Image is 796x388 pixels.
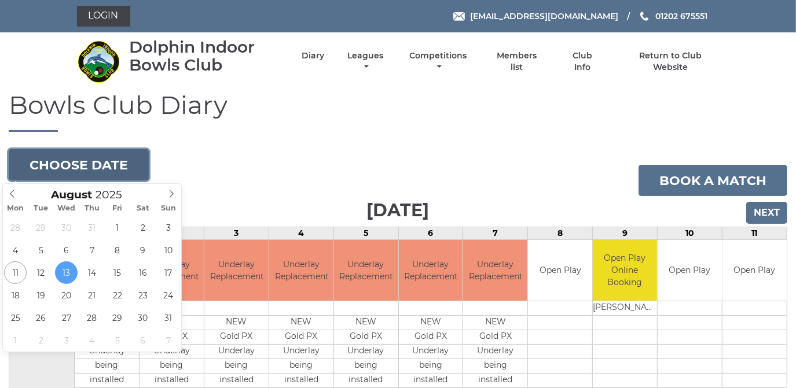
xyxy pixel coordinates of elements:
td: installed [204,373,269,387]
span: August 13, 2025 [55,261,78,284]
td: Open Play [658,240,722,301]
button: Choose date [9,149,149,180]
td: Underlay Replacement [399,240,463,301]
span: August 29, 2025 [106,306,129,329]
span: September 4, 2025 [80,329,103,352]
a: Diary [302,50,324,61]
td: 8 [528,227,593,240]
span: July 29, 2025 [30,216,52,239]
td: installed [399,373,463,387]
td: being [334,359,398,373]
td: Gold PX [463,330,527,344]
td: 6 [398,227,463,240]
a: Phone us 01202 675551 [639,10,707,23]
td: 4 [269,227,333,240]
span: September 1, 2025 [4,329,27,352]
td: Underlay Replacement [334,240,398,301]
a: Login [77,6,130,27]
h1: Bowls Club Diary [9,91,787,132]
td: being [463,359,527,373]
td: 5 [333,227,398,240]
span: [EMAIL_ADDRESS][DOMAIN_NAME] [470,11,618,21]
span: August 8, 2025 [106,239,129,261]
span: August 19, 2025 [30,284,52,306]
span: August 1, 2025 [106,216,129,239]
span: July 28, 2025 [4,216,27,239]
span: September 2, 2025 [30,329,52,352]
span: August 18, 2025 [4,284,27,306]
td: installed [334,373,398,387]
td: Underlay [269,344,333,359]
span: August 20, 2025 [55,284,78,306]
span: August 25, 2025 [4,306,27,329]
td: NEW [269,315,333,330]
input: Next [746,202,787,224]
td: 10 [658,227,722,240]
span: Sat [130,205,156,212]
span: August 2, 2025 [131,216,154,239]
span: August 28, 2025 [80,306,103,329]
span: Fri [105,205,130,212]
td: being [269,359,333,373]
span: August 3, 2025 [157,216,179,239]
span: August 10, 2025 [157,239,179,261]
span: Tue [28,205,54,212]
span: August 12, 2025 [30,261,52,284]
a: Leagues [344,50,386,73]
td: Underlay Replacement [269,240,333,301]
span: August 27, 2025 [55,306,78,329]
span: September 6, 2025 [131,329,154,352]
td: 7 [463,227,528,240]
span: August 7, 2025 [80,239,103,261]
span: August 26, 2025 [30,306,52,329]
span: Wed [54,205,79,212]
td: being [399,359,463,373]
td: installed [463,373,527,387]
td: Gold PX [204,330,269,344]
td: Gold PX [399,330,463,344]
span: September 5, 2025 [106,329,129,352]
span: August 4, 2025 [4,239,27,261]
td: being [204,359,269,373]
span: August 5, 2025 [30,239,52,261]
td: installed [75,373,139,387]
td: Underlay [204,344,269,359]
span: Scroll to increment [51,190,92,201]
span: August 24, 2025 [157,284,179,306]
span: Sun [156,205,181,212]
a: Return to Club Website [621,50,719,73]
a: Book a match [639,165,787,196]
span: Thu [79,205,105,212]
td: installed [269,373,333,387]
div: Dolphin Indoor Bowls Club [129,38,281,74]
span: August 9, 2025 [131,239,154,261]
td: Underlay [463,344,527,359]
a: Members list [490,50,543,73]
span: August 21, 2025 [80,284,103,306]
span: August 22, 2025 [106,284,129,306]
span: July 30, 2025 [55,216,78,239]
span: Mon [3,205,28,212]
img: Email [453,12,465,21]
span: August 6, 2025 [55,239,78,261]
span: July 31, 2025 [80,216,103,239]
input: Scroll to increment [92,188,137,201]
span: August 23, 2025 [131,284,154,306]
td: Underlay Replacement [204,240,269,301]
td: 11 [722,227,787,240]
span: August 15, 2025 [106,261,129,284]
td: being [75,359,139,373]
td: Underlay [399,344,463,359]
td: Open Play [722,240,787,301]
td: Gold PX [269,330,333,344]
img: Dolphin Indoor Bowls Club [77,40,120,83]
td: NEW [399,315,463,330]
td: installed [140,373,204,387]
a: Club Info [564,50,601,73]
span: August 17, 2025 [157,261,179,284]
td: being [140,359,204,373]
span: August 30, 2025 [131,306,154,329]
td: Open Play [528,240,592,301]
td: 3 [204,227,269,240]
span: August 16, 2025 [131,261,154,284]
